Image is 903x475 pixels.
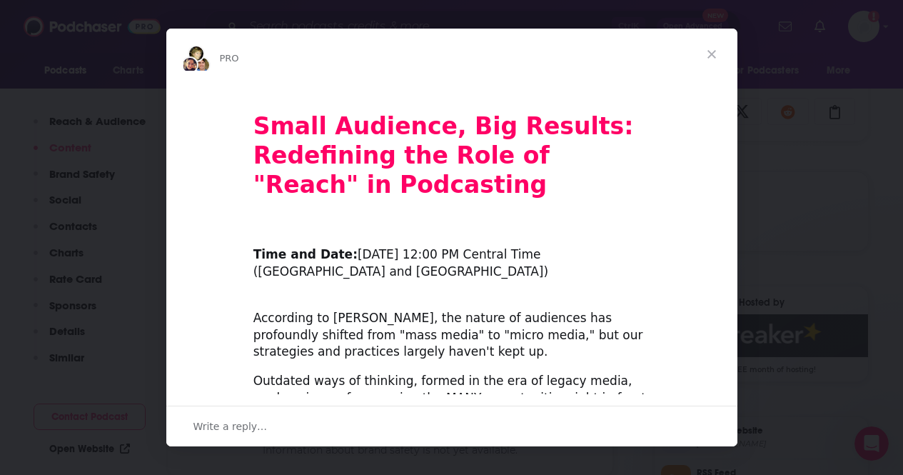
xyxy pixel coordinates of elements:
[193,56,211,74] img: Dave avatar
[253,230,650,281] div: ​ [DATE] 12:00 PM Central Time ([GEOGRAPHIC_DATA] and [GEOGRAPHIC_DATA])
[253,373,650,424] div: Outdated ways of thinking, formed in the era of legacy media, are keeping us from seeing the MANY...
[220,53,239,64] span: PRO
[253,293,650,361] div: According to [PERSON_NAME], the nature of audiences has profoundly shifted from "mass media" to "...
[166,406,737,446] div: Open conversation and reply
[253,112,634,199] b: Small Audience, Big Results: Redefining the Role of "Reach" in Podcasting
[193,417,268,436] span: Write a reply…
[253,247,358,261] b: Time and Date:
[181,56,198,74] img: Sydney avatar
[188,45,205,62] img: Barbara avatar
[686,29,737,80] span: Close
